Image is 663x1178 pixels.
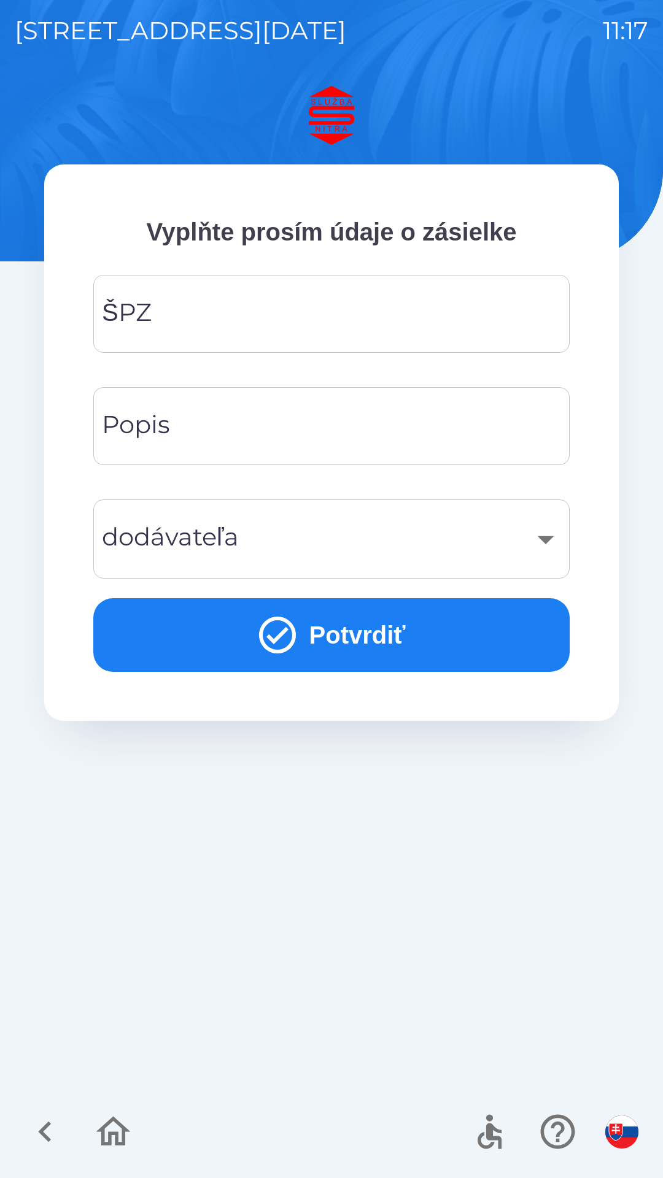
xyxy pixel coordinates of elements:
p: Vyplňte prosím údaje o zásielke [93,214,570,250]
img: Logo [44,86,619,145]
img: sk flag [605,1115,638,1149]
p: 11:17 [603,12,648,49]
button: Potvrdiť [93,598,570,672]
p: [STREET_ADDRESS][DATE] [15,12,346,49]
